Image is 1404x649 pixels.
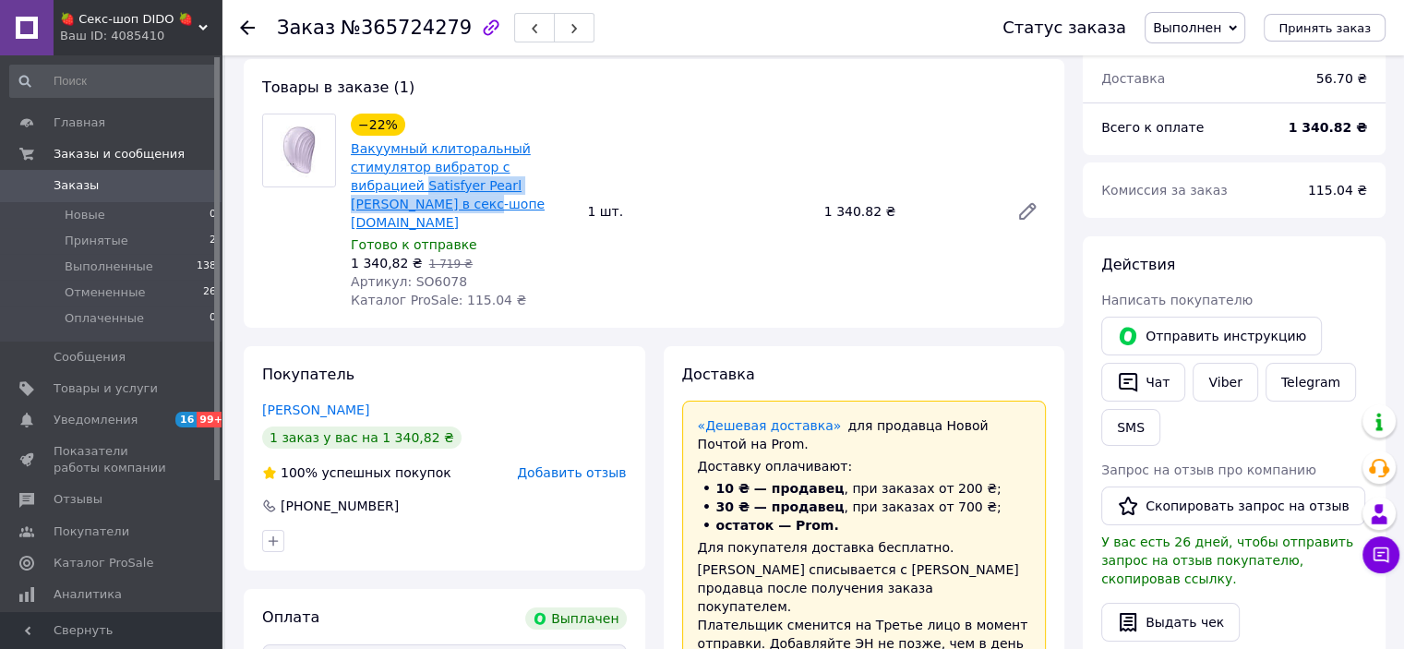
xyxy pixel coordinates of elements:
span: 115.04 ₴ [1308,183,1367,198]
div: Ваш ID: 4085410 [60,28,222,44]
span: Выполненные [65,258,153,275]
span: Принятые [65,233,128,249]
span: Оплаченные [65,310,144,327]
li: , при заказах от 200 ₴; [698,479,1031,498]
span: Показатели работы компании [54,443,171,476]
span: Действия [1101,256,1175,273]
span: Покупатели [54,523,129,540]
span: Всего к оплате [1101,120,1204,135]
span: Артикул: SO6078 [351,274,467,289]
div: Доставку оплачивают: [698,457,1031,475]
span: Доставка [682,366,755,383]
span: Каталог ProSale [54,555,153,571]
span: Новые [65,207,105,223]
span: Товары и услуги [54,380,158,397]
span: Написать покупателю [1101,293,1253,307]
span: Добавить отзыв [517,465,626,480]
a: [PERSON_NAME] [262,403,369,417]
span: Главная [54,114,105,131]
span: Заказ [277,17,335,39]
img: Вакуумный клиторальный стимулятор вибратор с вибрацией Satisfyer Pearl Diver Violet в секс-шопе d... [263,114,335,186]
div: Выплачен [525,607,626,630]
span: Принять заказ [1278,21,1371,35]
span: Доставка [1101,71,1165,86]
span: 26 [203,284,216,301]
div: 1 340.82 ₴ [817,198,1002,224]
span: 10 ₴ — продавец [716,481,845,496]
button: Отправить инструкцию [1101,317,1322,355]
span: Выполнен [1153,20,1221,35]
span: Покупатель [262,366,354,383]
span: Запрос на отзыв про компанию [1101,463,1316,477]
li: , при заказах от 700 ₴; [698,498,1031,516]
div: 56.70 ₴ [1305,58,1378,99]
div: 1 шт. [580,198,816,224]
span: Готово к отправке [351,237,477,252]
span: Отмененные [65,284,145,301]
div: −22% [351,114,405,136]
a: Viber [1193,363,1257,402]
div: Вернуться назад [240,18,255,37]
div: Для покупателя доставка бесплатно. [698,538,1031,557]
span: 2 [210,233,216,249]
button: Выдать чек [1101,603,1240,642]
span: 99+ [197,412,227,427]
button: Чат [1101,363,1185,402]
div: Статус заказа [1002,18,1126,37]
span: №365724279 [341,17,472,39]
span: У вас есть 26 дней, чтобы отправить запрос на отзыв покупателю, скопировав ссылку. [1101,535,1353,586]
a: Редактировать [1009,193,1046,230]
div: для продавца Новой Почтой на Prom. [698,416,1031,453]
span: Аналитика [54,586,122,603]
a: Telegram [1266,363,1356,402]
span: 30 ₴ — продавец [716,499,845,514]
span: Заказы и сообщения [54,146,185,162]
span: 0 [210,207,216,223]
input: Поиск [9,65,218,98]
a: Вакуумный клиторальный стимулятор вибратор с вибрацией Satisfyer Pearl [PERSON_NAME] в секс-шопе ... [351,141,545,230]
span: 1 719 ₴ [429,258,473,270]
b: 1 340.82 ₴ [1288,120,1367,135]
span: 100% [281,465,318,480]
div: успешных покупок [262,463,451,482]
span: остаток — Prom. [716,518,839,533]
button: Скопировать запрос на отзыв [1101,487,1365,525]
span: Оплата [262,608,319,626]
span: Отзывы [54,491,102,508]
span: Заказы [54,177,99,194]
div: 1 заказ у вас на 1 340,82 ₴ [262,427,462,449]
span: Товары в заказе (1) [262,78,414,96]
span: 0 [210,310,216,327]
span: Комиссия за заказ [1101,183,1228,198]
button: Чат с покупателем [1362,536,1399,573]
span: 16 [175,412,197,427]
span: Сообщения [54,349,126,366]
div: [PHONE_NUMBER] [279,497,401,515]
span: Уведомления [54,412,138,428]
button: SMS [1101,409,1160,446]
span: 🍓 Секс-шоп DIDO 🍓 [60,11,198,28]
span: Каталог ProSale: 115.04 ₴ [351,293,526,307]
span: 138 [197,258,216,275]
span: 1 340,82 ₴ [351,256,423,270]
button: Принять заказ [1264,14,1386,42]
a: «Дешевая доставка» [698,418,842,433]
